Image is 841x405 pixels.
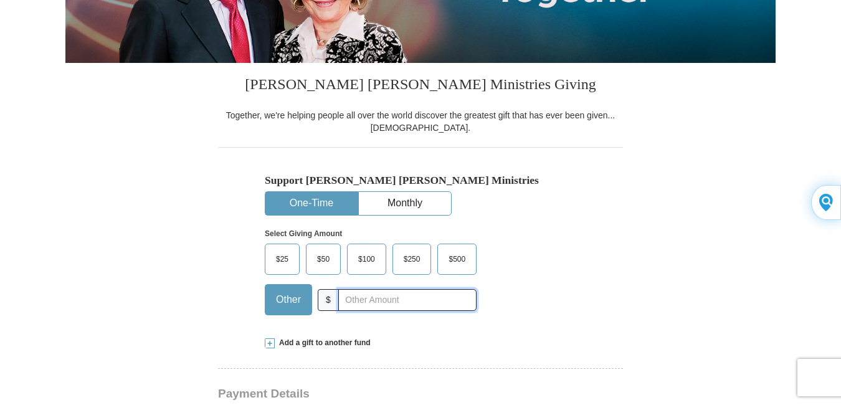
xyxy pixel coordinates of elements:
[270,250,295,269] span: $25
[218,63,623,109] h3: [PERSON_NAME] [PERSON_NAME] Ministries Giving
[359,192,451,215] button: Monthly
[397,250,427,269] span: $250
[218,109,623,134] div: Together, we're helping people all over the world discover the greatest gift that has ever been g...
[265,174,576,187] h5: Support [PERSON_NAME] [PERSON_NAME] Ministries
[311,250,336,269] span: $50
[352,250,381,269] span: $100
[275,338,371,348] span: Add a gift to another fund
[442,250,472,269] span: $500
[218,387,536,401] h3: Payment Details
[265,192,358,215] button: One-Time
[318,289,339,311] span: $
[270,290,307,309] span: Other
[338,289,477,311] input: Other Amount
[265,229,342,238] strong: Select Giving Amount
